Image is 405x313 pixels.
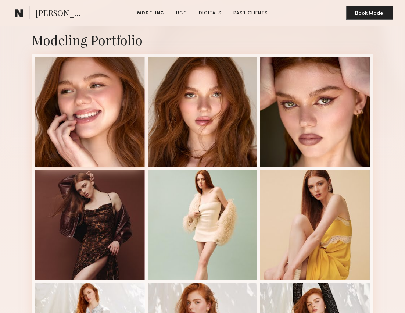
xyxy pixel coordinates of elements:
[32,31,373,49] div: Modeling Portfolio
[134,10,167,17] a: Modeling
[230,10,271,17] a: Past Clients
[173,10,190,17] a: UGC
[36,7,87,20] span: [PERSON_NAME]
[346,6,393,20] button: Book Model
[196,10,225,17] a: Digitals
[346,10,393,16] a: Book Model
